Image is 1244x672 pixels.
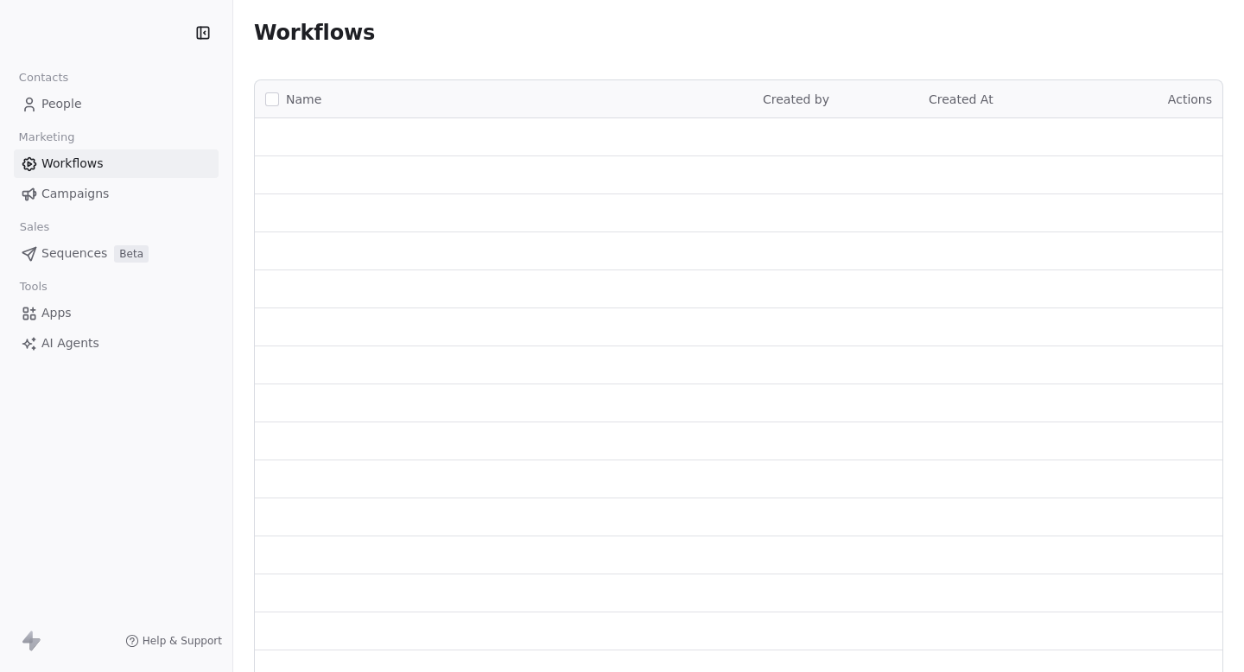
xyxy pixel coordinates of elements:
[41,244,107,263] span: Sequences
[114,245,149,263] span: Beta
[14,180,219,208] a: Campaigns
[41,155,104,173] span: Workflows
[11,124,82,150] span: Marketing
[125,634,222,648] a: Help & Support
[41,185,109,203] span: Campaigns
[14,299,219,327] a: Apps
[14,329,219,358] a: AI Agents
[1168,92,1212,106] span: Actions
[41,334,99,352] span: AI Agents
[41,95,82,113] span: People
[254,21,375,45] span: Workflows
[12,214,57,240] span: Sales
[14,239,219,268] a: SequencesBeta
[143,634,222,648] span: Help & Support
[929,92,993,106] span: Created At
[12,274,54,300] span: Tools
[14,149,219,178] a: Workflows
[14,90,219,118] a: People
[41,304,72,322] span: Apps
[11,65,76,91] span: Contacts
[286,91,321,109] span: Name
[763,92,829,106] span: Created by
